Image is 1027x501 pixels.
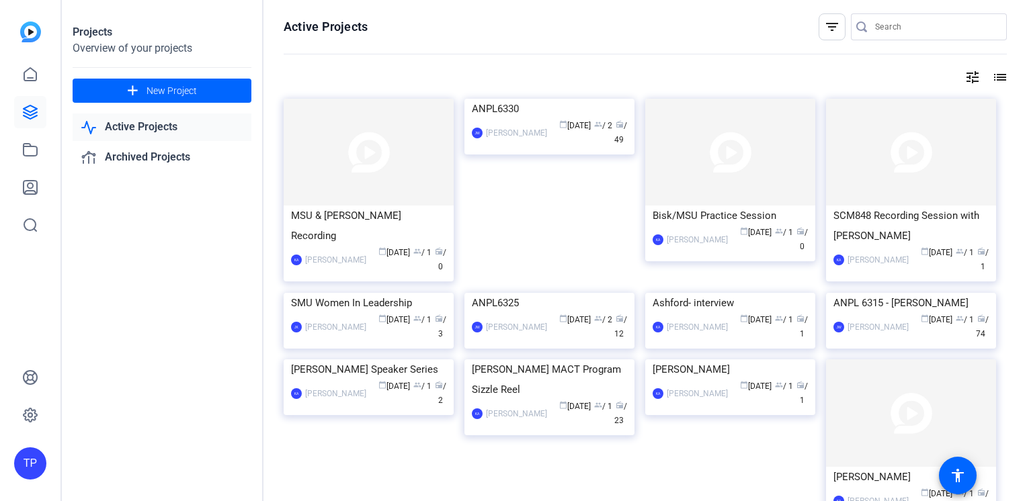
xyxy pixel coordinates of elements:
span: [DATE] [740,228,772,237]
div: [PERSON_NAME] MACT Program Sizzle Reel [472,359,627,400]
span: / 1 [413,381,432,391]
span: [DATE] [921,489,952,498]
span: [DATE] [378,381,410,391]
div: SCM848 Recording Session with [PERSON_NAME] [833,206,989,246]
span: radio [616,120,624,128]
span: calendar_today [921,247,929,255]
span: group [956,314,964,322]
span: / 0 [435,248,446,271]
input: Search [875,19,996,35]
span: radio [977,247,985,255]
button: New Project [73,79,251,103]
span: radio [616,314,624,322]
div: JW [833,322,844,332]
span: / 1 [775,381,793,391]
div: [PERSON_NAME] [486,126,547,140]
span: / 2 [594,121,612,130]
span: / 12 [614,315,627,338]
span: [DATE] [740,381,772,391]
span: group [413,381,421,389]
mat-icon: accessibility [950,467,966,484]
div: [PERSON_NAME] Speaker Series [291,359,446,379]
span: [DATE] [378,248,410,257]
div: JK [291,322,302,332]
div: [PERSON_NAME] [653,359,808,379]
div: ANPL6330 [472,99,627,119]
img: blue-gradient.svg [20,21,41,42]
span: calendar_today [378,381,386,389]
span: group [594,314,602,322]
mat-icon: tune [964,69,981,85]
span: calendar_today [378,314,386,322]
div: [PERSON_NAME] [486,407,547,420]
span: / 74 [976,315,989,338]
span: group [413,314,421,322]
span: [DATE] [559,402,591,411]
div: ANPL 6315 - [PERSON_NAME] [833,293,989,313]
span: [DATE] [921,248,952,257]
div: KA [653,234,663,245]
span: group [594,401,602,409]
div: JW [472,322,483,332]
div: KA [291,255,302,265]
span: / 1 [775,228,793,237]
span: group [594,120,602,128]
div: [PERSON_NAME] [305,253,366,267]
span: / 0 [796,228,808,251]
span: calendar_today [559,120,567,128]
div: KA [472,408,483,419]
span: group [413,247,421,255]
span: / 3 [435,315,446,338]
span: [DATE] [378,315,410,324]
span: [DATE] [559,121,591,130]
span: / 2 [435,381,446,405]
div: SMU Women In Leadership [291,293,446,313]
div: [PERSON_NAME] [667,233,728,246]
div: [PERSON_NAME] [305,320,366,334]
div: [PERSON_NAME] [667,387,728,400]
span: / 1 [977,248,989,271]
span: [DATE] [559,315,591,324]
span: calendar_today [740,314,748,322]
div: TP [14,447,46,480]
span: group [775,314,783,322]
div: Bisk/MSU Practice Session [653,206,808,226]
span: radio [977,488,985,496]
span: calendar_today [559,314,567,322]
a: Active Projects [73,113,251,141]
span: group [775,381,783,389]
div: KA [653,388,663,399]
div: [PERSON_NAME] [667,320,728,334]
mat-icon: filter_list [824,19,840,35]
span: radio [435,381,443,389]
mat-icon: list [991,69,1007,85]
span: calendar_today [921,314,929,322]
mat-icon: add [124,83,141,99]
span: New Project [147,84,197,98]
span: / 1 [956,489,974,498]
div: MSU & [PERSON_NAME] Recording [291,206,446,246]
span: / 1 [796,381,808,405]
span: / 2 [594,315,612,324]
div: KA [653,322,663,332]
div: KA [291,388,302,399]
span: calendar_today [921,488,929,496]
span: [DATE] [740,315,772,324]
h1: Active Projects [284,19,368,35]
span: radio [977,314,985,322]
span: / 1 [594,402,612,411]
span: / 1 [796,315,808,338]
span: radio [796,381,805,389]
div: [PERSON_NAME] [848,320,909,334]
div: Projects [73,24,251,40]
span: radio [796,314,805,322]
span: radio [435,314,443,322]
span: [DATE] [921,315,952,324]
span: / 1 [956,248,974,257]
div: ANPL6325 [472,293,627,313]
div: Ashford- interview [653,293,808,313]
span: group [775,227,783,235]
span: / 1 [956,315,974,324]
div: [PERSON_NAME] [848,253,909,267]
div: [PERSON_NAME] [305,387,366,400]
